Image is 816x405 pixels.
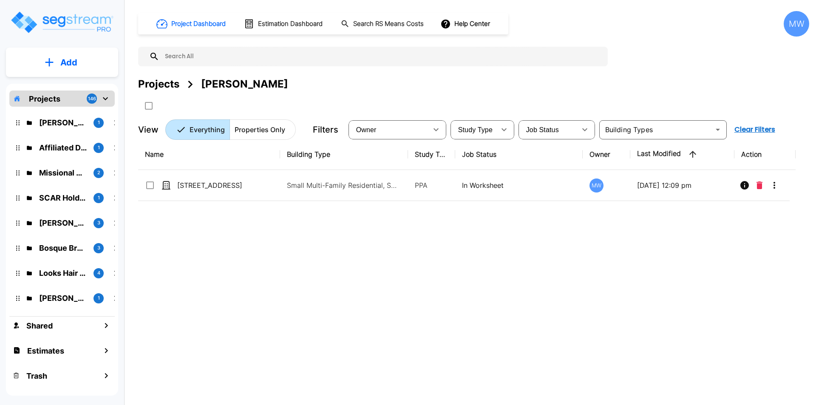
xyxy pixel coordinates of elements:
[98,119,100,126] p: 1
[287,180,402,190] p: Small Multi-Family Residential, Small Multi-Family Residential Site
[159,47,603,66] input: Search All
[39,192,87,204] p: SCAR Holdings
[736,177,753,194] button: Info
[97,269,100,277] p: 4
[140,97,157,114] button: SelectAll
[153,14,230,33] button: Project Dashboard
[258,19,323,29] h1: Estimation Dashboard
[462,180,576,190] p: In Worksheet
[313,123,338,136] p: Filters
[415,180,448,190] p: PPA
[637,180,728,190] p: [DATE] 12:09 pm
[280,139,408,170] th: Building Type
[165,119,296,140] div: Platform
[6,50,118,75] button: Add
[766,177,783,194] button: More-Options
[138,123,159,136] p: View
[734,139,796,170] th: Action
[138,76,179,92] div: Projects
[39,292,87,304] p: Rick's Auto and Glass
[29,93,60,105] p: Projects
[97,244,100,252] p: 3
[60,56,77,69] p: Add
[190,125,225,135] p: Everything
[171,19,226,29] h1: Project Dashboard
[97,219,100,227] p: 3
[39,117,87,128] p: Kyle O'Keefe
[350,118,428,142] div: Select
[138,139,280,170] th: Name
[753,177,766,194] button: Delete
[455,139,583,170] th: Job Status
[439,16,493,32] button: Help Center
[201,76,288,92] div: [PERSON_NAME]
[526,126,559,133] span: Job Status
[630,139,734,170] th: Last Modified
[165,119,230,140] button: Everything
[589,178,603,193] div: MW
[98,144,100,151] p: 1
[97,169,100,176] p: 2
[10,10,114,34] img: Logo
[39,242,87,254] p: Bosque Brewery
[353,19,424,29] h1: Search RS Means Costs
[602,124,710,136] input: Building Types
[241,15,327,33] button: Estimation Dashboard
[458,126,493,133] span: Study Type
[452,118,496,142] div: Select
[337,16,428,32] button: Search RS Means Costs
[235,125,285,135] p: Properties Only
[26,370,47,382] h1: Trash
[98,295,100,302] p: 1
[39,267,87,279] p: Looks Hair Salon
[39,142,87,153] p: Affiliated Development
[408,139,455,170] th: Study Type
[177,180,262,190] p: [STREET_ADDRESS]
[583,139,630,170] th: Owner
[712,124,724,136] button: Open
[88,95,96,102] p: 146
[229,119,296,140] button: Properties Only
[39,167,87,178] p: Missional Group
[98,194,100,201] p: 1
[27,345,64,357] h1: Estimates
[731,121,779,138] button: Clear Filters
[26,320,53,331] h1: Shared
[356,126,377,133] span: Owner
[39,217,87,229] p: Jon Edenfield
[784,11,809,37] div: MW
[520,118,576,142] div: Select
